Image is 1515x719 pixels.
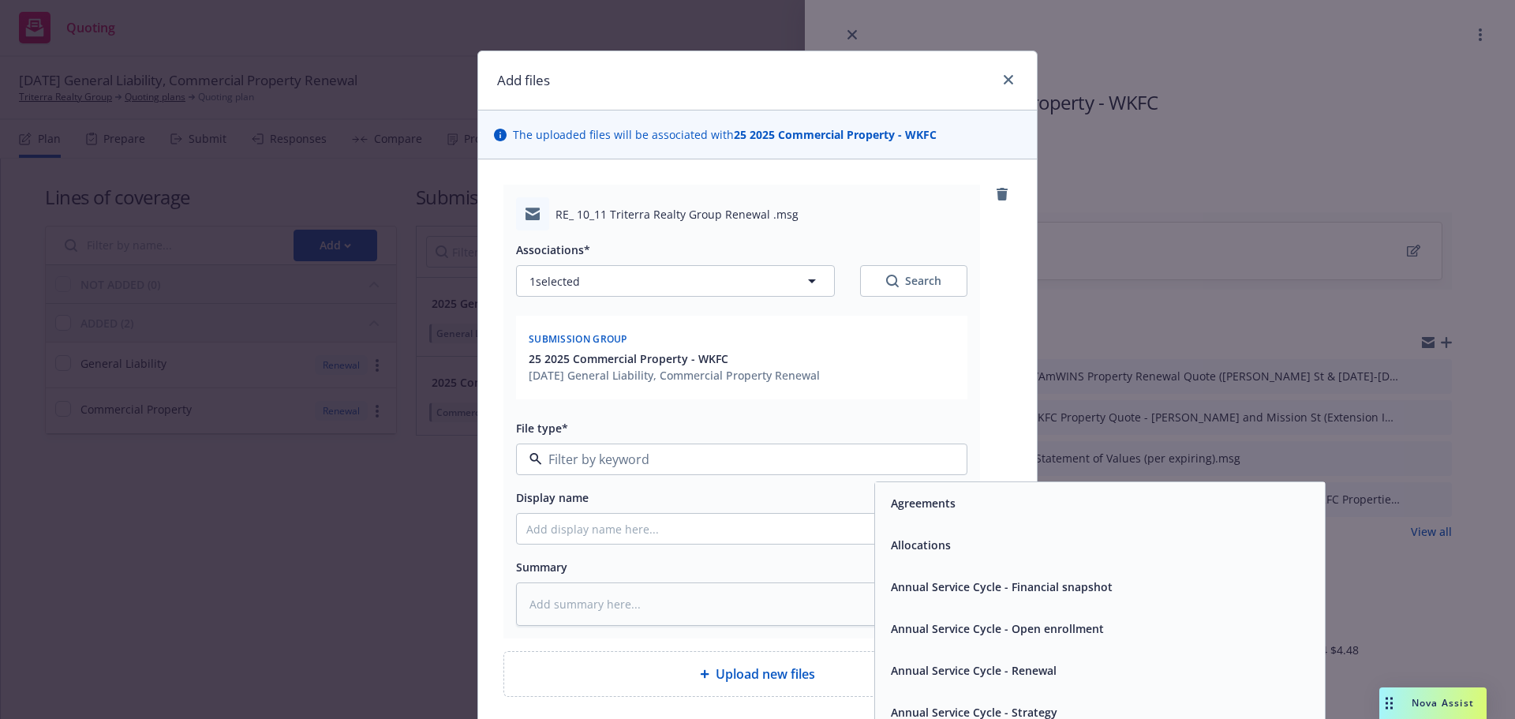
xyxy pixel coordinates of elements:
[891,537,951,553] button: Allocations
[1379,687,1487,719] button: Nova Assist
[1379,687,1399,719] div: Drag to move
[891,495,956,511] button: Agreements
[517,514,967,544] input: Add display name here...
[542,450,935,469] input: Filter by keyword
[1412,696,1474,710] span: Nova Assist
